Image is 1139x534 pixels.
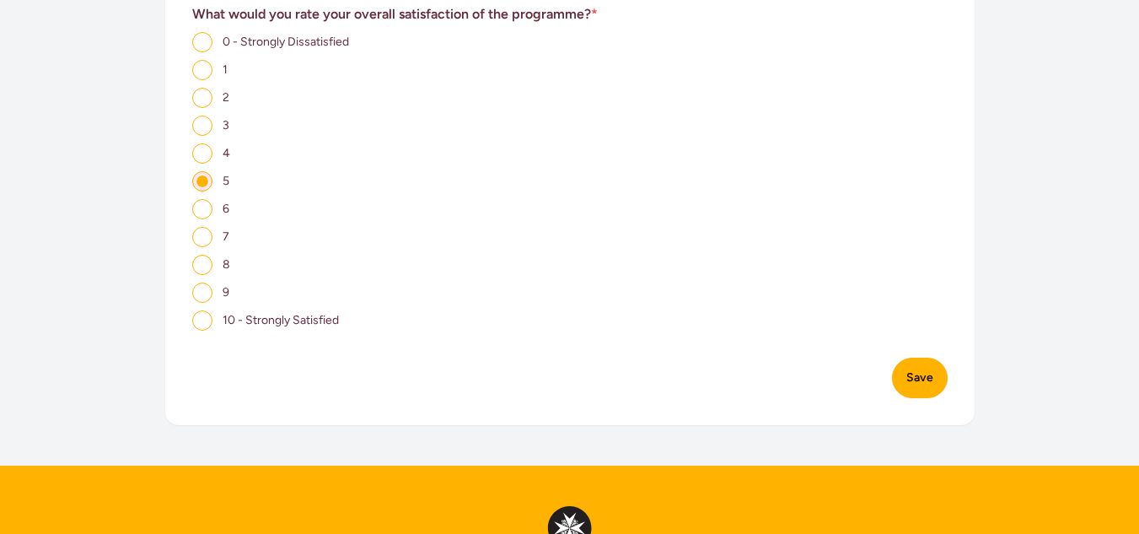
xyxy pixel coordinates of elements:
input: 6 [192,199,212,219]
input: 0 - Strongly Dissatisfied [192,32,212,52]
span: 4 [223,146,230,160]
span: 3 [223,118,229,132]
span: 9 [223,285,229,299]
span: 7 [223,229,229,244]
input: 5 [192,171,212,191]
h3: What would you rate your overall satisfaction of the programme? [192,4,948,24]
input: 7 [192,227,212,247]
input: 4 [192,143,212,164]
input: 1 [192,60,212,80]
span: 6 [223,202,229,216]
span: 5 [223,174,229,188]
span: 1 [223,62,228,77]
input: 3 [192,116,212,136]
input: 10 - Strongly Satisfied [192,310,212,331]
input: 9 [192,283,212,303]
span: 0 - Strongly Dissatisfied [223,35,349,49]
input: 8 [192,255,212,275]
input: 2 [192,88,212,108]
span: 8 [223,257,230,272]
button: Save [892,358,948,398]
span: 10 - Strongly Satisfied [223,313,339,327]
span: 2 [223,90,229,105]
